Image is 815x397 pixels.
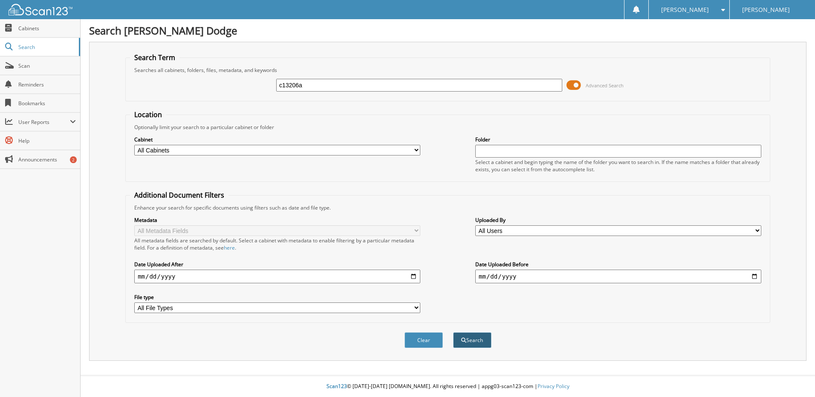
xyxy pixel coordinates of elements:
div: © [DATE]-[DATE] [DOMAIN_NAME]. All rights reserved | appg03-scan123-com | [81,376,815,397]
legend: Search Term [130,53,179,62]
button: Clear [405,332,443,348]
label: File type [134,293,420,301]
span: Help [18,137,76,144]
label: Metadata [134,216,420,224]
label: Uploaded By [475,216,761,224]
span: [PERSON_NAME] [661,7,709,12]
span: [PERSON_NAME] [742,7,790,12]
iframe: Chat Widget [772,356,815,397]
span: User Reports [18,118,70,126]
label: Date Uploaded After [134,261,420,268]
div: Optionally limit your search to a particular cabinet or folder [130,124,766,131]
span: Bookmarks [18,100,76,107]
span: Scan123 [327,383,347,390]
img: scan123-logo-white.svg [9,4,72,15]
div: Enhance your search for specific documents using filters such as date and file type. [130,204,766,211]
div: Searches all cabinets, folders, files, metadata, and keywords [130,66,766,74]
legend: Additional Document Filters [130,190,228,200]
input: end [475,270,761,283]
span: Scan [18,62,76,69]
span: Reminders [18,81,76,88]
a: here [224,244,235,251]
a: Privacy Policy [538,383,569,390]
div: 2 [70,156,77,163]
div: Select a cabinet and begin typing the name of the folder you want to search in. If the name match... [475,158,761,173]
span: Search [18,43,75,51]
span: Cabinets [18,25,76,32]
label: Folder [475,136,761,143]
legend: Location [130,110,166,119]
span: Advanced Search [586,82,624,89]
label: Date Uploaded Before [475,261,761,268]
input: start [134,270,420,283]
h1: Search [PERSON_NAME] Dodge [89,23,806,37]
span: Announcements [18,156,76,163]
button: Search [453,332,491,348]
label: Cabinet [134,136,420,143]
div: All metadata fields are searched by default. Select a cabinet with metadata to enable filtering b... [134,237,420,251]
